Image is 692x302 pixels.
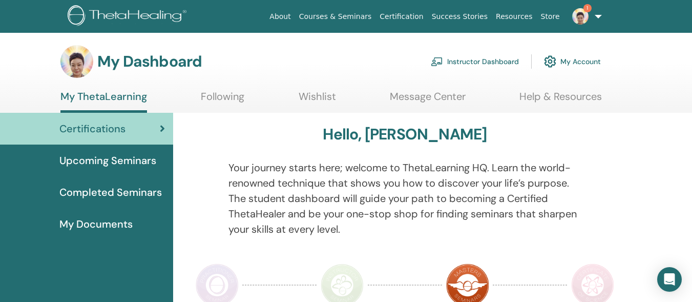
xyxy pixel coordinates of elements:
[583,4,592,12] span: 1
[375,7,427,26] a: Certification
[59,216,133,232] span: My Documents
[201,90,244,110] a: Following
[544,50,601,73] a: My Account
[431,57,443,66] img: chalkboard-teacher.svg
[519,90,602,110] a: Help & Resources
[492,7,537,26] a: Resources
[299,90,336,110] a: Wishlist
[265,7,295,26] a: About
[323,125,487,144] h3: Hello, [PERSON_NAME]
[97,52,202,71] h3: My Dashboard
[572,8,589,25] img: default.jpg
[228,160,581,237] p: Your journey starts here; welcome to ThetaLearning HQ. Learn the world-renowned technique that sh...
[59,185,162,200] span: Completed Seminars
[68,5,190,28] img: logo.png
[60,45,93,78] img: default.jpg
[60,90,147,113] a: My ThetaLearning
[428,7,492,26] a: Success Stories
[59,121,125,136] span: Certifications
[295,7,376,26] a: Courses & Seminars
[431,50,519,73] a: Instructor Dashboard
[537,7,564,26] a: Store
[544,53,556,70] img: cog.svg
[390,90,466,110] a: Message Center
[59,153,156,168] span: Upcoming Seminars
[657,267,682,292] div: Open Intercom Messenger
